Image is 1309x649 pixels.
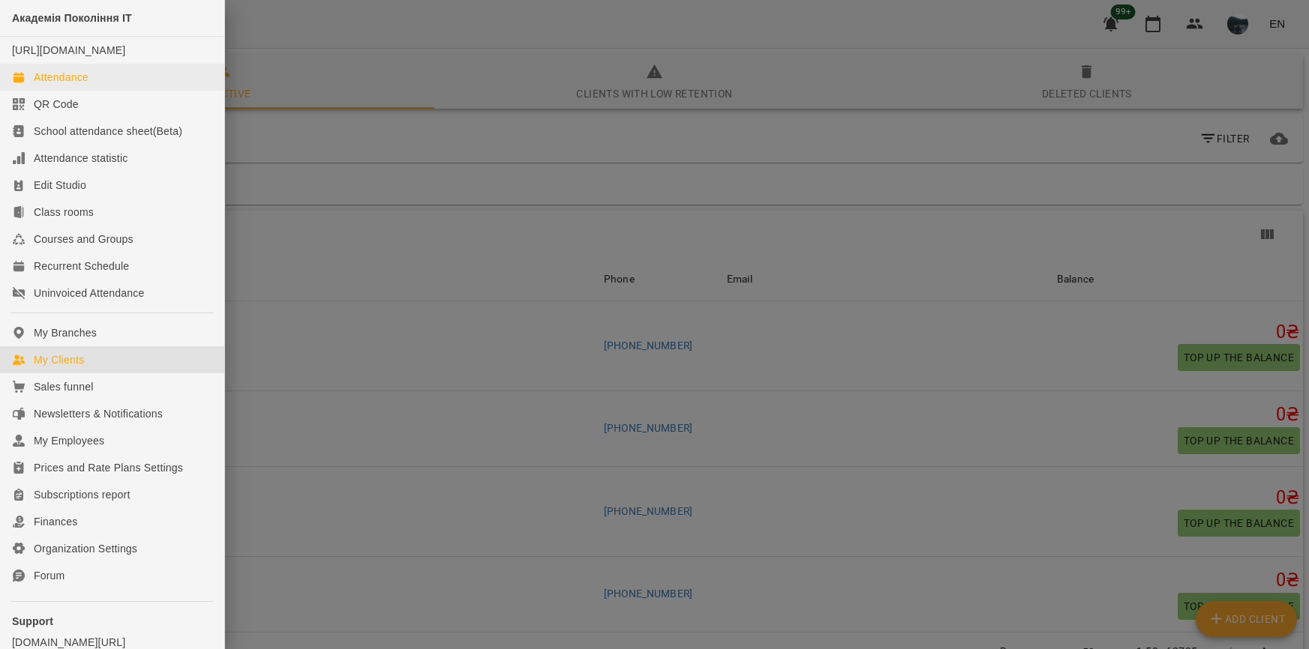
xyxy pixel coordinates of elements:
a: [URL][DOMAIN_NAME] [12,44,125,56]
div: Forum [34,568,65,583]
div: Finances [34,514,77,529]
div: Uninvoiced Attendance [34,286,144,301]
div: Attendance [34,70,89,85]
div: Newsletters & Notifications [34,406,163,421]
div: Organization Settings [34,541,137,556]
div: Subscriptions report [34,487,131,502]
div: Recurrent Schedule [34,259,129,274]
p: Support [12,614,212,629]
div: My Clients [34,352,84,367]
span: Академія Покоління ІТ [12,12,132,24]
div: My Employees [34,433,104,448]
div: Sales funnel [34,379,93,394]
div: QR Code [34,97,79,112]
div: Attendance statistic [34,151,128,166]
div: My Branches [34,325,97,340]
div: Class rooms [34,205,94,220]
div: Prices and Rate Plans Settings [34,460,183,475]
div: School attendance sheet(Beta) [34,124,182,139]
div: Edit Studio [34,178,86,193]
div: Courses and Groups [34,232,134,247]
